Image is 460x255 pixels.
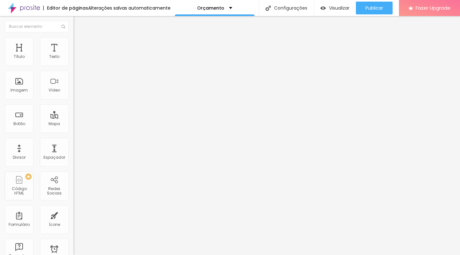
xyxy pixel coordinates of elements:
[329,5,349,11] span: Visualizar
[416,5,450,11] span: Fazer Upgrade
[49,222,60,227] div: Ícone
[265,5,271,11] img: Icone
[11,88,28,92] div: Imagem
[5,21,69,32] input: Buscar elemento
[49,54,59,59] div: Texto
[88,6,171,10] div: Alterações salvas automaticamente
[14,54,25,59] div: Título
[43,6,88,10] div: Editor de páginas
[43,155,65,160] div: Espaçador
[6,187,32,196] div: Código HTML
[49,122,60,126] div: Mapa
[320,5,326,11] img: view-1.svg
[356,2,393,14] button: Publicar
[61,25,65,28] img: Icone
[49,88,60,92] div: Vídeo
[73,16,460,255] iframe: Editor
[197,6,224,10] p: Orçamento
[42,187,67,196] div: Redes Sociais
[13,155,26,160] div: Divisor
[365,5,383,11] span: Publicar
[9,222,30,227] div: Formulário
[13,122,25,126] div: Botão
[314,2,356,14] button: Visualizar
